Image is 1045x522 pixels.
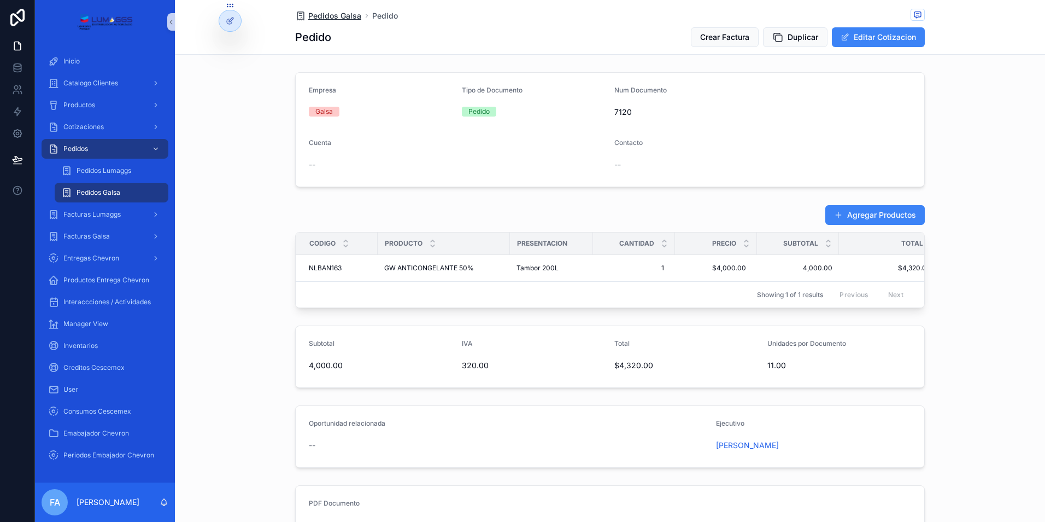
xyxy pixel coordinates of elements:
span: -- [309,159,315,170]
a: Tambor 200L [516,264,586,272]
span: Producto [385,239,422,248]
span: 4,000.00 [309,360,453,371]
a: 1 [600,259,668,277]
button: Duplicar [763,27,827,47]
span: Duplicar [788,32,818,43]
button: Editar Cotizacion [832,27,925,47]
span: PDF Documento [309,499,360,507]
div: Galsa [315,107,333,117]
a: Periodos Embajador Chevron [42,445,168,465]
a: Productos [42,95,168,115]
span: Oportunidad relacionada [309,419,385,427]
a: NLBAN163 [309,264,371,272]
button: Crear Factura [691,27,759,47]
span: $4,320.00 [614,360,759,371]
span: User [63,385,78,394]
a: Emabajador Chevron [42,424,168,443]
span: Subtotal [783,239,818,248]
a: 4,000.00 [764,264,832,272]
span: Total [614,339,630,347]
span: 11.00 [767,360,912,371]
a: [PERSON_NAME] [716,440,779,451]
span: NLBAN163 [309,264,342,272]
a: Pedidos Lumaggs [55,161,168,181]
span: Pedidos Lumaggs [77,166,131,175]
span: Total [901,239,923,248]
span: Showing 1 of 1 results [757,291,823,299]
span: Periodos Embajador Chevron [63,451,154,460]
span: Tambor 200L [516,264,559,272]
img: App logo [77,13,132,31]
span: Contacto [614,138,643,147]
span: Unidades por Documento [767,339,846,347]
span: Interaccciones / Actividades [63,298,151,306]
a: Interaccciones / Actividades [42,292,168,312]
span: 1 [604,264,664,272]
a: $4,320.00 [839,264,931,272]
span: Productos Entrega Chevron [63,276,149,285]
span: $4,000.00 [686,264,746,272]
h1: Pedido [295,30,331,45]
span: Cantidad [619,239,654,248]
span: Pedidos Galsa [308,10,361,21]
span: Consumos Cescemex [63,407,131,416]
span: Tipo de Documento [462,86,522,94]
span: Crear Factura [700,32,749,43]
span: Presentacion [517,239,567,248]
button: Agregar Productos [825,205,925,225]
div: scrollable content [35,44,175,479]
span: Inicio [63,57,80,66]
span: Facturas Lumaggs [63,210,121,219]
span: Productos [63,101,95,109]
a: Productos Entrega Chevron [42,270,168,290]
span: Pedidos Galsa [77,188,120,197]
a: GW ANTICONGELANTE 50% [384,264,503,272]
a: Manager View [42,314,168,334]
span: Cuenta [309,138,331,147]
a: Pedidos Galsa [55,183,168,202]
a: $4,000.00 [682,259,750,277]
span: Catalogo Clientes [63,79,118,88]
span: IVA [462,339,473,347]
span: Manager View [63,320,108,328]
span: Subtotal [309,339,334,347]
a: Inventarios [42,336,168,356]
span: Cotizaciones [63,123,104,131]
span: 320.00 [462,360,606,371]
a: Facturas Galsa [42,227,168,246]
a: Inicio [42,51,168,71]
span: GW ANTICONGELANTE 50% [384,264,474,272]
span: Inventarios [63,341,98,350]
div: Pedido [468,107,490,117]
span: Pedidos [63,144,88,153]
span: Facturas Galsa [63,232,110,241]
span: -- [309,440,315,451]
a: User [42,380,168,399]
a: Consumos Cescemex [42,402,168,421]
a: Pedidos Galsa [295,10,361,21]
span: Precio [712,239,736,248]
span: Codigo [309,239,336,248]
a: Pedidos [42,139,168,159]
span: Num Documento [614,86,667,94]
span: FA [50,496,60,509]
p: [PERSON_NAME] [77,497,139,508]
a: Cotizaciones [42,117,168,137]
span: -- [614,159,621,170]
a: Catalogo Clientes [42,73,168,93]
span: Entregas Chevron [63,254,119,263]
span: Creditos Cescemex [63,363,125,372]
a: Creditos Cescemex [42,358,168,378]
span: 7120 [614,107,759,118]
span: Ejecutivo [716,419,744,427]
span: Emabajador Chevron [63,429,129,438]
span: Empresa [309,86,336,94]
a: Facturas Lumaggs [42,205,168,224]
a: Pedido [372,10,398,21]
a: Entregas Chevron [42,248,168,268]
